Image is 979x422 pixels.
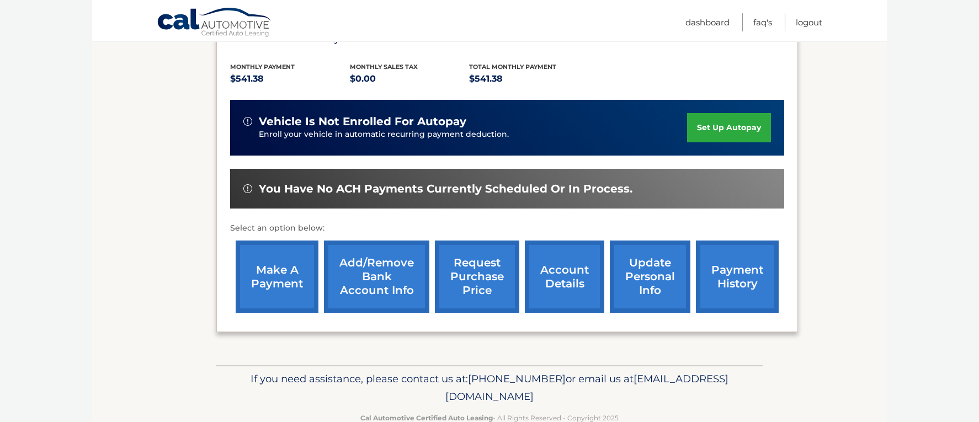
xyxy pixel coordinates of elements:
a: Cal Automotive [157,7,273,39]
span: Total Monthly Payment [469,63,556,71]
p: Select an option below: [230,222,784,235]
p: $541.38 [230,71,350,87]
p: If you need assistance, please contact us at: or email us at [224,370,755,405]
p: $541.38 [469,71,589,87]
a: update personal info [610,241,690,313]
strong: Cal Automotive Certified Auto Leasing [360,414,493,422]
span: Monthly Payment [230,63,295,71]
a: FAQ's [753,13,772,31]
span: Monthly sales Tax [350,63,418,71]
a: request purchase price [435,241,519,313]
span: [EMAIL_ADDRESS][DOMAIN_NAME] [445,372,728,403]
p: Enroll your vehicle in automatic recurring payment deduction. [259,129,687,141]
a: payment history [696,241,779,313]
a: make a payment [236,241,318,313]
img: alert-white.svg [243,184,252,193]
a: set up autopay [687,113,771,142]
a: Add/Remove bank account info [324,241,429,313]
a: Dashboard [685,13,730,31]
span: vehicle is not enrolled for autopay [259,115,466,129]
span: You have no ACH payments currently scheduled or in process. [259,182,632,196]
p: $0.00 [350,71,470,87]
a: account details [525,241,604,313]
span: [PHONE_NUMBER] [468,372,566,385]
img: alert-white.svg [243,117,252,126]
a: Logout [796,13,822,31]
